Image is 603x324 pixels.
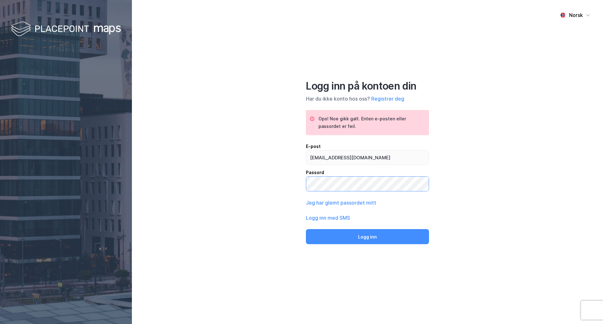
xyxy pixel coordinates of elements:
button: Logg inn med SMS [306,214,350,222]
div: Kontrollprogram for chat [572,294,603,324]
div: Norsk [569,11,583,19]
div: Passord [306,169,429,176]
div: Har du ikke konto hos oss? [306,95,429,102]
div: Logg inn på kontoen din [306,80,429,92]
div: E-post [306,143,429,150]
iframe: Chat Widget [572,294,603,324]
button: Logg inn [306,229,429,244]
button: Registrer deg [371,95,404,102]
img: logo-white.f07954bde2210d2a523dddb988cd2aa7.svg [11,20,121,39]
div: Ops! Noe gikk galt. Enten e-posten eller passordet er feil. [318,115,424,130]
button: Jeg har glemt passordet mitt [306,199,376,206]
